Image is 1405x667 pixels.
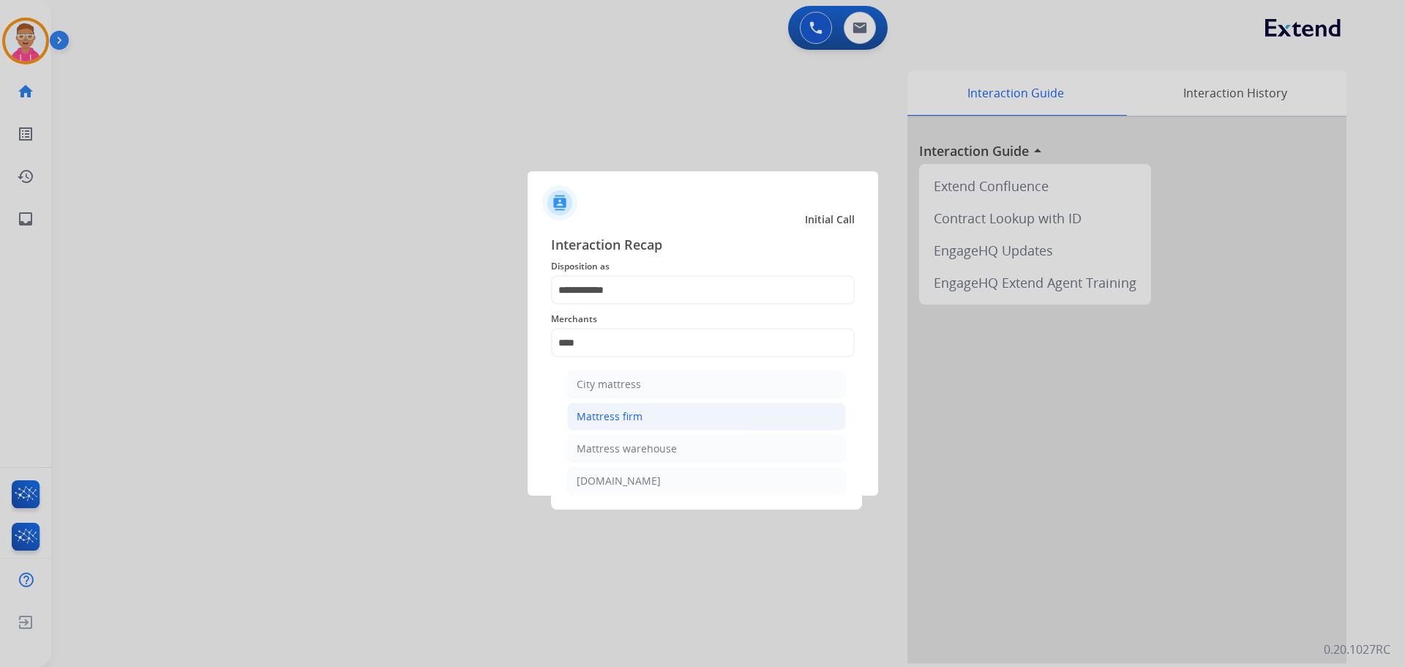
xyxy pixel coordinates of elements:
[542,185,577,220] img: contactIcon
[577,441,677,456] div: Mattress warehouse
[577,377,641,392] div: City mattress
[551,258,855,275] span: Disposition as
[1324,641,1390,658] p: 0.20.1027RC
[577,409,642,424] div: Mattress firm
[551,234,855,258] span: Interaction Recap
[805,212,855,227] span: Initial Call
[551,310,855,328] span: Merchants
[577,474,661,488] div: [DOMAIN_NAME]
